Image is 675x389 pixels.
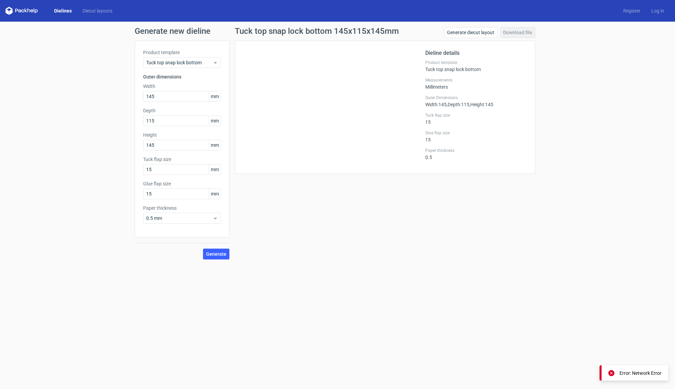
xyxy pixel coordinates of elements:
a: Log in [646,7,670,14]
label: Outer Dimensions [425,95,527,100]
label: Height [143,132,221,138]
h1: Generate new dieline [135,27,541,35]
label: Measurements [425,77,527,83]
label: Glue flap size [143,180,221,187]
span: mm [209,140,221,150]
span: mm [209,91,221,101]
button: Generate [203,249,229,259]
div: Millimeters [425,77,527,90]
span: 0.5 mm [146,215,213,222]
div: 15 [425,113,527,125]
span: mm [209,189,221,199]
span: , Height : 145 [469,102,493,107]
div: 0.5 [425,148,527,160]
a: Dielines [49,7,77,14]
label: Product template [425,60,527,65]
div: Tuck top snap lock bottom [425,60,527,72]
span: Tuck top snap lock bottom [146,59,213,66]
h3: Outer dimensions [143,73,221,80]
span: Generate [206,252,226,256]
label: Width [143,83,221,90]
label: Paper thickness [143,205,221,211]
h1: Tuck top snap lock bottom 145x115x145mm [235,27,399,35]
label: Tuck flap size [143,156,221,163]
label: Paper thickness [425,148,527,153]
a: Diecut layouts [77,7,118,14]
span: Width : 145 [425,102,447,107]
a: Generate diecut layout [444,27,497,38]
div: 15 [425,130,527,142]
h2: Dieline details [425,49,527,57]
label: Product template [143,49,221,56]
label: Tuck flap size [425,113,527,118]
label: Glue flap size [425,130,527,136]
span: , Depth : 115 [447,102,469,107]
label: Depth [143,107,221,114]
span: mm [209,164,221,175]
a: Register [618,7,646,14]
div: Error: Network Error [620,370,661,376]
span: mm [209,116,221,126]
